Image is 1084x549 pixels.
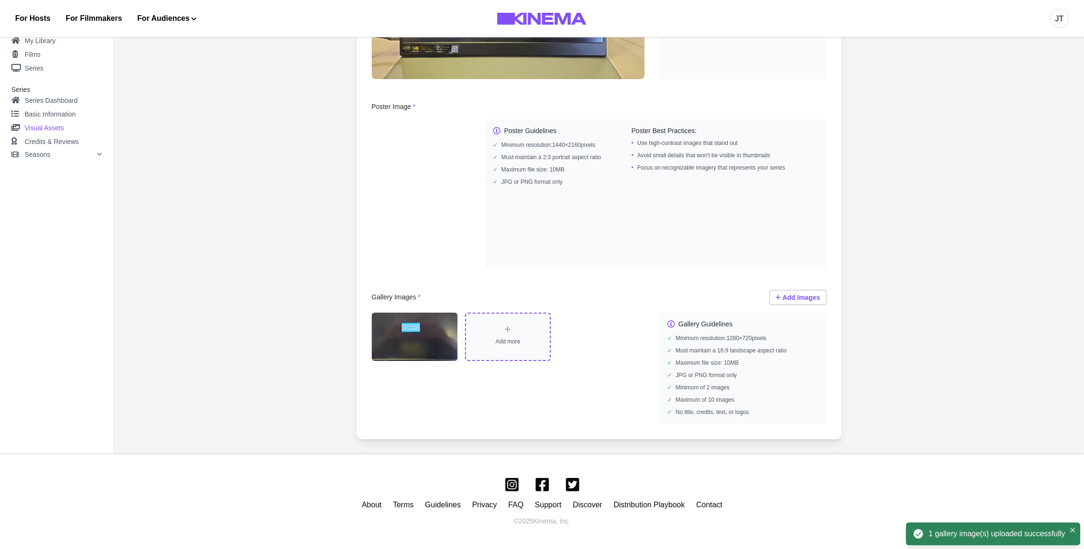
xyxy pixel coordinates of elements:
span: ✓ [667,334,672,342]
li: Minimum resolution: 1440 × 2160 pixels [493,141,601,149]
li: Maximum file size: 10 MB [493,165,601,174]
span: ✓ [667,383,672,392]
a: Guidelines [425,501,461,509]
span: ✓ [667,396,672,404]
span: ✓ [667,359,672,367]
h3: Poster Best Practices: [631,127,785,135]
span: • [631,151,633,160]
span: ✓ [667,408,672,416]
li: Must maintain a 16:9 landscape aspect ratio [667,346,819,355]
button: Add Images [770,290,826,305]
a: Distribution Playbook [614,501,685,509]
span: ✓ [493,141,498,149]
div: JT [1055,13,1064,25]
a: Films [11,49,102,61]
a: Basic Information [11,108,102,121]
span: • [631,139,633,147]
a: Visual Assets [11,121,102,135]
li: No title, credits, text, or logos [667,408,819,416]
a: Contact [696,501,722,509]
li: JPG or PNG format only [667,371,819,379]
a: Series [11,63,102,74]
a: FAQ [508,501,523,509]
p: Add more [492,337,524,346]
li: Maximum of 10 images [667,396,819,404]
span: ✓ [493,165,498,174]
div: Notifications-bottom-right [902,519,1084,549]
h2: Series [11,86,102,94]
p: Seasons [25,151,50,158]
li: Must maintain a 2:3 portrait aspect ratio [493,153,601,162]
button: Close [1067,524,1078,536]
li: Maximum file size: 10 MB [667,359,819,367]
a: For Filmmakers [66,13,122,24]
li: Focus on recognizable imagery that represents your series [631,163,785,172]
a: Credits & Reviews [11,135,102,149]
a: Support [535,501,561,509]
a: Series Dashboard [11,94,102,108]
span: ✓ [493,178,498,186]
li: Minimum resolution: 1280 × 720 pixels [667,334,819,342]
p: © 2025 Kinema, Inc. [514,516,570,526]
div: Add more [465,313,551,361]
a: About [362,501,382,509]
span: ✓ [667,371,672,379]
h3: Gallery Guidelines [679,320,733,328]
a: Discover [573,501,602,509]
button: For Audiences [137,13,197,24]
a: My Library [11,35,102,47]
span: ✓ [493,153,498,162]
li: Use high-contrast images that stand out [631,139,785,147]
div: 1 gallery image(s) uploaded successfully [929,528,1065,540]
a: Privacy [472,501,497,509]
li: Avoid small details that won't be visible in thumbnails [631,151,785,160]
li: Minimum of 2 images [667,383,819,392]
h3: Poster Guidelines [504,127,557,135]
span: ✓ [667,346,672,355]
a: Terms [393,501,414,509]
p: Poster Image [372,102,416,112]
p: Gallery Images [372,292,421,302]
li: JPG or PNG format only [493,178,601,186]
span: • [631,163,633,172]
a: For Hosts [15,13,51,24]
